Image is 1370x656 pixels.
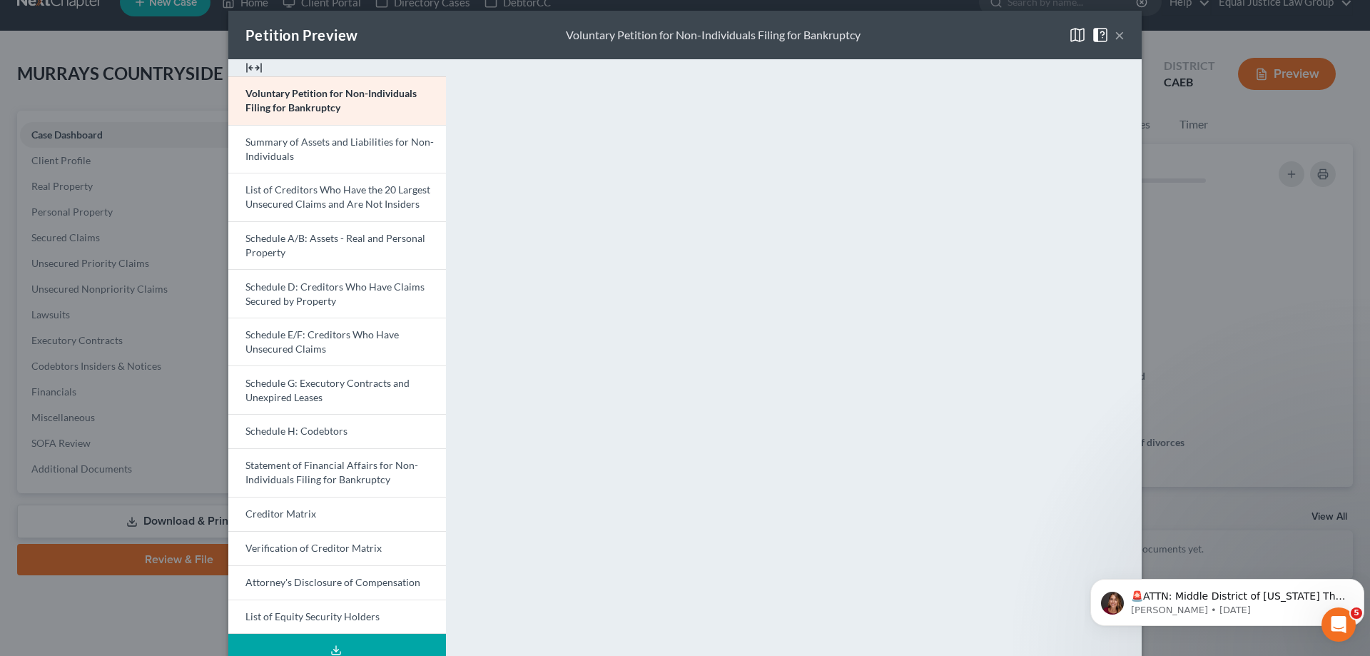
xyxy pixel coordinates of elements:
[245,542,382,554] span: Verification of Creditor Matrix
[46,55,262,68] p: Message from Katie, sent 3w ago
[245,25,357,45] div: Petition Preview
[245,232,425,258] span: Schedule A/B: Assets - Real and Personal Property
[1092,26,1109,44] img: help-close-5ba153eb36485ed6c1ea00a893f15db1cb9b99d6cae46e1a8edb6c62d00a1a76.svg
[245,508,316,520] span: Creditor Matrix
[46,41,261,152] span: 🚨ATTN: Middle District of [US_STATE] The court has added a new Credit Counseling Field that we ne...
[228,565,446,600] a: Attorney's Disclosure of Compensation
[228,318,446,366] a: Schedule E/F: Creditors Who Have Unsecured Claims
[566,27,861,44] div: Voluntary Petition for Non-Individuals Filing for Bankruptcy
[228,497,446,531] a: Creditor Matrix
[245,576,420,588] span: Attorney's Disclosure of Compensation
[1321,607,1356,642] iframe: Intercom live chat
[228,125,446,173] a: Summary of Assets and Liabilities for Non-Individuals
[228,600,446,635] a: List of Equity Security Holders
[228,448,446,497] a: Statement of Financial Affairs for Non-Individuals Filing for Bankruptcy
[1351,607,1362,619] span: 5
[245,183,430,210] span: List of Creditors Who Have the 20 Largest Unsecured Claims and Are Not Insiders
[245,377,410,403] span: Schedule G: Executory Contracts and Unexpired Leases
[1069,26,1086,44] img: map-close-ec6dd18eec5d97a3e4237cf27bb9247ecfb19e6a7ca4853eab1adfd70aa1fa45.svg
[228,269,446,318] a: Schedule D: Creditors Who Have Claims Secured by Property
[1115,26,1125,44] button: ×
[228,531,446,565] a: Verification of Creditor Matrix
[228,221,446,270] a: Schedule A/B: Assets - Real and Personal Property
[245,59,263,76] img: expand-e0f6d898513216a626fdd78e52531dac95497ffd26381d4c15ee2fc46db09dca.svg
[245,459,418,485] span: Statement of Financial Affairs for Non-Individuals Filing for Bankruptcy
[228,76,446,125] a: Voluntary Petition for Non-Individuals Filing for Bankruptcy
[245,328,399,355] span: Schedule E/F: Creditors Who Have Unsecured Claims
[228,414,446,448] a: Schedule H: Codebtors
[245,610,380,622] span: List of Equity Security Holders
[245,87,417,113] span: Voluntary Petition for Non-Individuals Filing for Bankruptcy
[228,173,446,221] a: List of Creditors Who Have the 20 Largest Unsecured Claims and Are Not Insiders
[245,136,434,162] span: Summary of Assets and Liabilities for Non-Individuals
[245,281,425,307] span: Schedule D: Creditors Who Have Claims Secured by Property
[228,365,446,414] a: Schedule G: Executory Contracts and Unexpired Leases
[245,425,347,437] span: Schedule H: Codebtors
[1085,549,1370,649] iframe: Intercom notifications message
